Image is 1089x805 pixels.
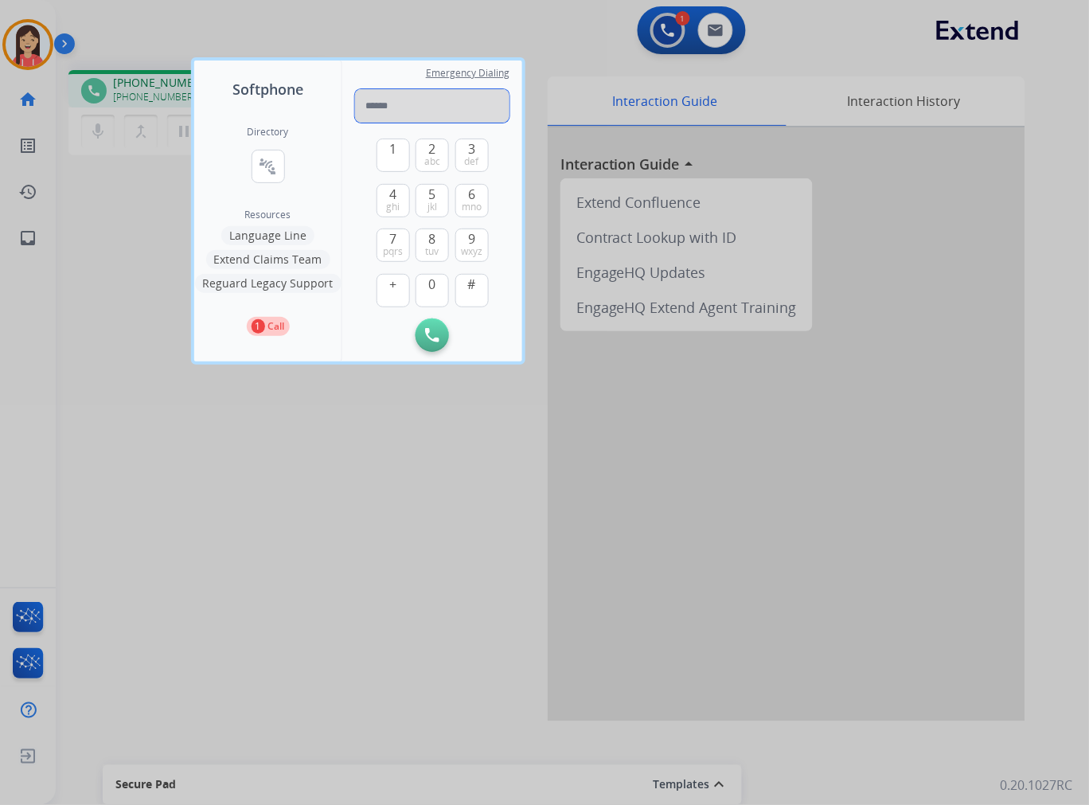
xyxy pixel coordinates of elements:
[389,229,396,248] span: 7
[252,319,265,334] p: 1
[386,201,400,213] span: ghi
[416,274,449,307] button: 0
[429,185,436,204] span: 5
[426,67,509,80] span: Emergency Dialing
[461,245,482,258] span: wxyz
[455,229,489,262] button: 9wxyz
[389,185,396,204] span: 4
[245,209,291,221] span: Resources
[424,155,440,168] span: abc
[383,245,403,258] span: pqrs
[429,229,436,248] span: 8
[455,274,489,307] button: #
[465,155,479,168] span: def
[425,328,439,342] img: call-button
[377,139,410,172] button: 1
[429,275,436,294] span: 0
[389,139,396,158] span: 1
[377,274,410,307] button: +
[455,184,489,217] button: 6mno
[206,250,330,269] button: Extend Claims Team
[195,274,342,293] button: Reguard Legacy Support
[389,275,396,294] span: +
[377,184,410,217] button: 4ghi
[462,201,482,213] span: mno
[268,319,285,334] p: Call
[259,157,278,176] mat-icon: connect_without_contact
[468,139,475,158] span: 3
[247,317,290,336] button: 1Call
[427,201,437,213] span: jkl
[468,275,476,294] span: #
[468,185,475,204] span: 6
[429,139,436,158] span: 2
[416,184,449,217] button: 5jkl
[468,229,475,248] span: 9
[221,226,314,245] button: Language Line
[377,229,410,262] button: 7pqrs
[426,245,439,258] span: tuv
[248,126,289,139] h2: Directory
[455,139,489,172] button: 3def
[416,139,449,172] button: 2abc
[232,78,303,100] span: Softphone
[1001,776,1073,795] p: 0.20.1027RC
[416,229,449,262] button: 8tuv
